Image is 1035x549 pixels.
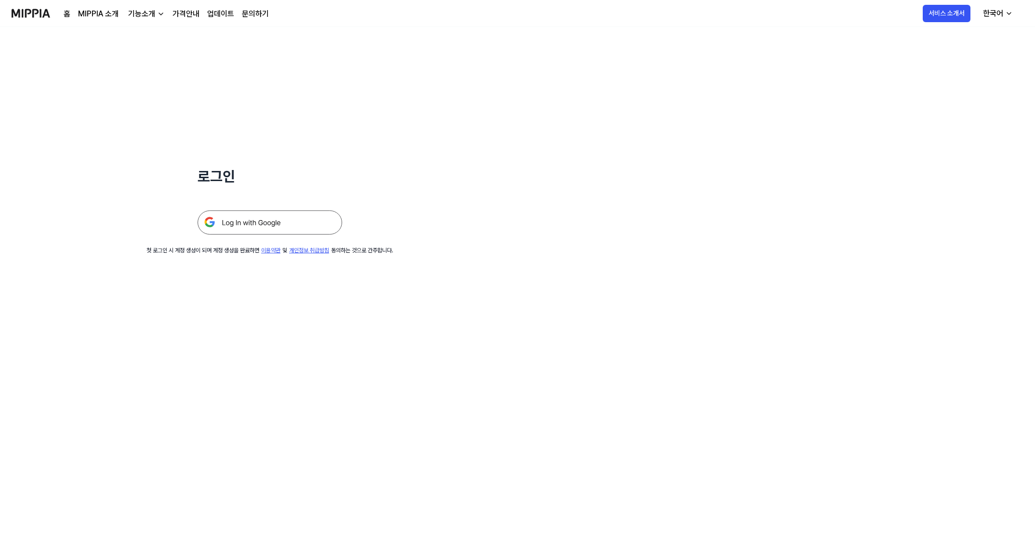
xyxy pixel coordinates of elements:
h1: 로그인 [198,166,342,187]
button: 한국어 [975,4,1019,23]
img: 구글 로그인 버튼 [198,210,342,235]
div: 첫 로그인 시 계정 생성이 되며 계정 생성을 완료하면 및 동의하는 것으로 간주합니다. [146,246,393,255]
a: 개인정보 취급방침 [289,247,329,254]
a: 문의하기 [242,8,269,20]
img: down [157,10,165,18]
a: 가격안내 [172,8,199,20]
a: 홈 [64,8,70,20]
button: 기능소개 [126,8,165,20]
div: 한국어 [981,8,1005,19]
button: 서비스 소개서 [923,5,970,22]
div: 기능소개 [126,8,157,20]
a: 업데이트 [207,8,234,20]
a: 이용약관 [261,247,280,254]
a: MIPPIA 소개 [78,8,119,20]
